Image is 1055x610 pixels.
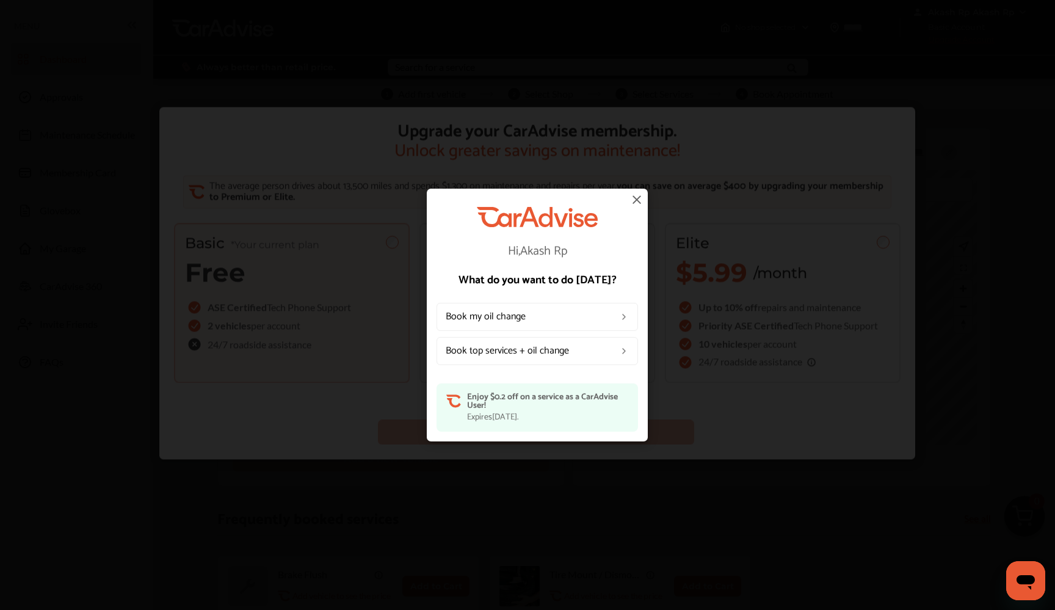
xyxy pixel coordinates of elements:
img: left_arrow_icon.0f472efe.svg [619,312,629,322]
a: Book top services + oil change [437,337,638,365]
img: left_arrow_icon.0f472efe.svg [619,346,629,356]
p: Enjoy $0.2 off on a service as a CarAdvise User! [467,393,628,410]
p: Expires [DATE] . [467,413,628,422]
p: Hi, Akash Rp [437,245,638,258]
a: Book my oil change [437,303,638,331]
iframe: Button to launch messaging window [1006,561,1045,600]
img: ca-orange-short.08083ad2.svg [446,393,461,408]
img: close-icon.a004319c.svg [629,192,644,206]
img: CarAdvise Logo [477,206,598,227]
p: What do you want to do [DATE]? [437,275,638,286]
